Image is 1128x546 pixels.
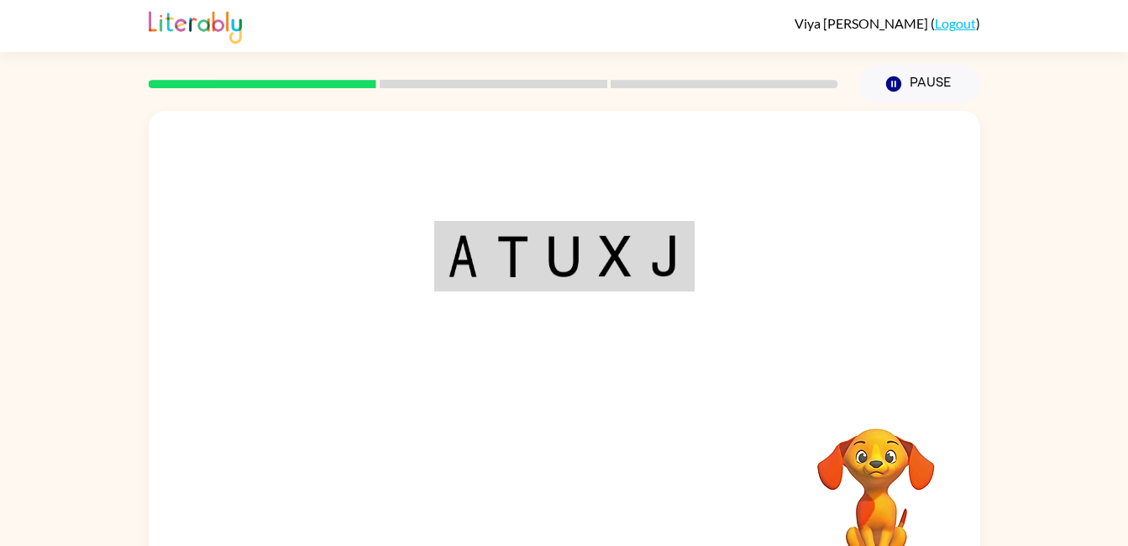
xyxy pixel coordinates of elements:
a: Logout [935,15,976,31]
img: Literably [149,7,242,44]
img: u [548,235,580,277]
div: ( ) [795,15,980,31]
img: t [496,235,528,277]
button: Pause [858,65,980,103]
img: x [599,235,631,277]
img: a [448,235,478,277]
span: Viya [PERSON_NAME] [795,15,931,31]
img: j [650,235,680,277]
